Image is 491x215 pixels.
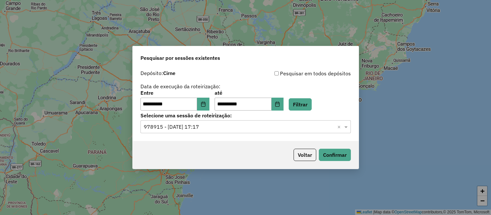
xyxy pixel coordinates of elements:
[294,149,316,161] button: Voltar
[215,89,284,97] label: até
[197,98,209,111] button: Choose Date
[140,112,351,119] label: Selecione uma sessão de roteirização:
[337,123,343,131] span: Clear all
[272,98,284,111] button: Choose Date
[246,70,351,77] div: Pesquisar em todos depósitos
[289,98,312,111] button: Filtrar
[140,69,175,77] label: Depósito:
[319,149,351,161] button: Confirmar
[140,89,209,97] label: Entre
[140,54,220,62] span: Pesquisar por sessões existentes
[140,82,220,90] label: Data de execução da roteirização:
[163,70,175,76] strong: Cirne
